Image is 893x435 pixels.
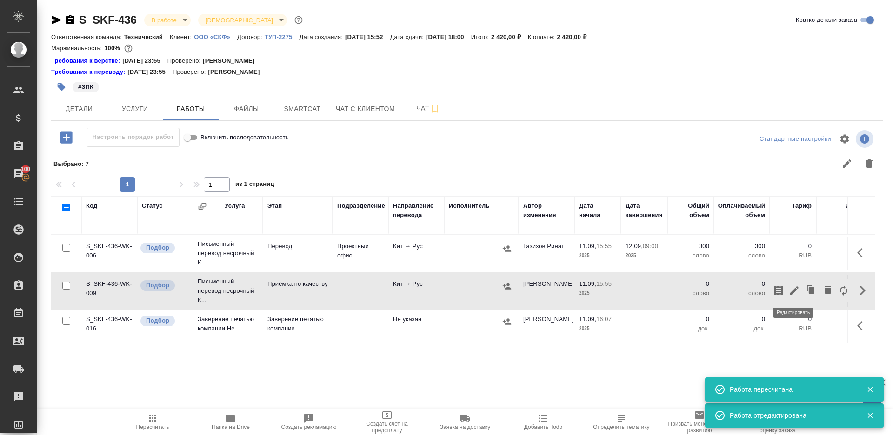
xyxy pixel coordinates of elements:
[557,33,593,40] p: 2 420,00 ₽
[500,279,514,293] button: Назначить
[852,279,874,302] button: Скрыть кнопки
[149,16,180,24] button: В работе
[388,237,444,270] td: Кит → Рус
[719,251,765,260] p: слово
[802,279,820,302] button: Клонировать
[528,33,557,40] p: К оплате:
[579,201,616,220] div: Дата начала
[51,33,124,40] p: Ответственная команда:
[300,33,345,40] p: Дата создания:
[672,279,709,289] p: 0
[200,133,289,142] span: Включить последовательность
[519,237,574,270] td: Газизов Ринат
[79,13,137,26] a: S_SKF-436
[113,103,157,115] span: Услуги
[774,251,812,260] p: RUB
[198,202,207,211] button: Сгруппировать
[821,324,863,333] p: RUB
[53,128,79,147] button: Добавить работу
[353,421,420,434] span: Создать счет на предоплату
[524,424,562,430] span: Добавить Todo
[821,251,863,260] p: RUB
[579,289,616,298] p: 2025
[81,275,137,307] td: S_SKF-436-WK-009
[774,324,812,333] p: RUB
[626,201,663,220] div: Дата завершения
[192,409,270,435] button: Папка на Drive
[771,279,786,302] button: Скопировать мини-бриф
[270,409,348,435] button: Создать рекламацию
[643,243,658,250] p: 09:00
[426,409,504,435] button: Заявка на доставку
[718,201,765,220] div: Оплачиваемый объем
[267,201,282,211] div: Этап
[792,201,812,211] div: Тариф
[719,324,765,333] p: док.
[237,33,265,40] p: Договор:
[426,33,471,40] p: [DATE] 18:00
[235,178,274,192] span: из 1 страниц
[719,242,765,251] p: 300
[267,242,328,251] p: Перевод
[72,82,100,90] span: ЗПК
[719,315,765,324] p: 0
[51,56,122,66] a: Требования к верстке:
[212,424,250,430] span: Папка на Drive
[113,409,192,435] button: Пересчитать
[224,103,269,115] span: Файлы
[51,77,72,97] button: Добавить тэг
[852,315,874,337] button: Здесь прячутся важные кнопки
[672,201,709,220] div: Общий объем
[596,243,612,250] p: 15:55
[170,33,194,40] p: Клиент:
[449,201,490,211] div: Исполнитель
[122,42,134,54] button: 0.00 RUB;
[579,316,596,323] p: 11.09,
[390,33,426,40] p: Дата сдачи:
[208,67,267,77] p: [PERSON_NAME]
[15,165,36,174] span: 100
[579,280,596,287] p: 11.09,
[140,315,188,327] div: Можно подбирать исполнителей
[523,201,570,220] div: Автор изменения
[337,201,385,211] div: Подразделение
[860,385,880,394] button: Закрыть
[500,315,514,329] button: Назначить
[142,201,163,211] div: Статус
[440,424,490,430] span: Заявка на доставку
[626,251,663,260] p: 2025
[51,67,127,77] div: Нажми, чтобы открыть папку с инструкцией
[852,242,874,264] button: Здесь прячутся важные кнопки
[194,33,237,40] a: ООО «СКФ»
[53,160,89,167] span: Выбрано : 7
[86,201,97,211] div: Код
[388,275,444,307] td: Кит → Рус
[388,310,444,343] td: Не указан
[173,67,208,77] p: Проверено:
[582,409,660,435] button: Определить тематику
[820,279,836,302] button: Удалить
[281,424,337,430] span: Создать рекламацию
[858,152,880,175] button: Удалить
[833,128,856,150] span: Настроить таблицу
[293,14,305,26] button: Доп статусы указывают на важность/срочность заказа
[846,201,863,211] div: Итого
[280,103,325,115] span: Smartcat
[203,16,276,24] button: [DEMOGRAPHIC_DATA]
[146,316,169,325] p: Подбор
[579,324,616,333] p: 2025
[333,237,388,270] td: Проектный офис
[774,242,812,251] p: 0
[51,67,127,77] a: Требования к переводу:
[856,130,875,148] span: Посмотреть информацию
[666,421,733,434] span: Призвать менеджера по развитию
[81,237,137,270] td: S_SKF-436-WK-006
[821,315,863,324] p: 0
[65,14,76,26] button: Скопировать ссылку
[124,33,170,40] p: Технический
[127,67,173,77] p: [DATE] 23:55
[504,409,582,435] button: Добавить Todo
[144,14,191,26] div: В работе
[471,33,491,40] p: Итого:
